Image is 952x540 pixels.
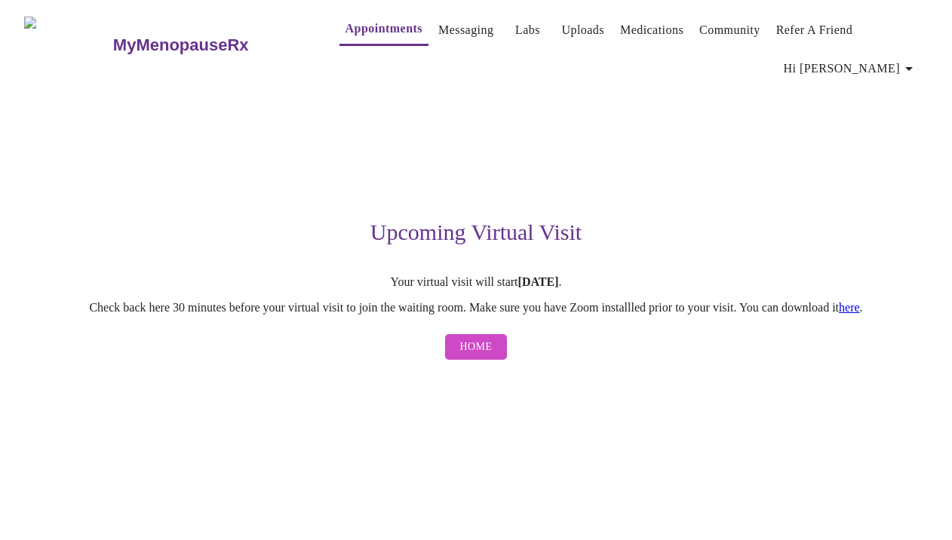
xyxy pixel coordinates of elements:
button: Community [693,15,766,45]
a: Labs [515,20,540,41]
button: Hi [PERSON_NAME] [778,54,924,84]
a: Uploads [561,20,604,41]
button: Medications [614,15,689,45]
button: Labs [503,15,551,45]
a: Messaging [438,20,493,41]
a: Community [699,20,760,41]
span: Home [460,338,493,357]
button: Home [445,334,508,361]
button: Uploads [555,15,610,45]
button: Messaging [432,15,499,45]
button: Refer a Friend [770,15,859,45]
a: Home [441,327,511,368]
img: MyMenopauseRx Logo [24,17,111,73]
h3: MyMenopauseRx [113,35,249,55]
a: here [839,301,860,314]
a: Appointments [345,18,422,39]
p: Check back here 30 minutes before your virtual visit to join the waiting room. Make sure you have... [24,301,928,314]
p: Your virtual visit will start . [24,275,928,289]
h3: Upcoming Virtual Visit [24,219,928,245]
a: Refer a Friend [776,20,853,41]
strong: [DATE] [518,275,559,288]
a: Medications [620,20,683,41]
button: Appointments [339,14,428,46]
a: MyMenopauseRx [111,19,309,72]
span: Hi [PERSON_NAME] [784,58,918,79]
